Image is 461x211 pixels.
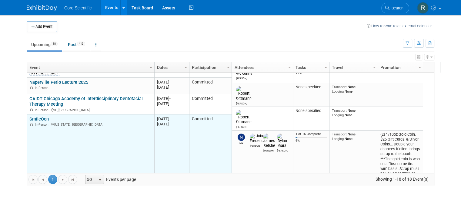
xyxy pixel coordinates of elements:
div: [DATE] [157,80,186,85]
div: [DATE] [157,116,186,121]
a: Go to the next page [58,175,67,184]
a: Column Settings [417,62,423,71]
span: 50 [85,175,96,184]
div: [DATE] [157,85,186,90]
div: Robert Dittmann [236,101,247,105]
img: In-Person Event [30,108,33,111]
a: Naperville Perio Lecture 2025 [29,80,88,85]
span: Showing 1-18 of 18 Event(s) [370,175,434,183]
span: Column Settings [372,65,377,70]
td: Committed [189,78,232,94]
a: Column Settings [183,62,189,71]
span: Lodging: [332,137,345,141]
img: James Belshe [263,134,275,148]
img: Nik Koelblinger [238,134,245,141]
span: Column Settings [287,65,292,70]
div: [DATE] [157,101,186,106]
td: Committed [189,94,232,114]
div: None None [332,132,376,141]
img: Robert Dittmann [236,86,252,101]
div: Mike McKenna [236,76,247,80]
img: ExhibitDay [27,5,57,11]
div: Nik Koelblinger [236,141,247,145]
span: select [98,178,102,182]
a: Past415 [63,39,90,50]
a: Go to the first page [28,175,38,184]
a: Event [29,62,150,73]
a: Attendees [235,62,289,73]
button: Add Event [27,21,57,32]
span: Lodging: [332,89,345,94]
span: Go to the first page [31,177,35,182]
a: Column Settings [148,62,155,71]
span: Core Scientific [64,5,92,10]
span: Go to the last page [70,177,75,182]
td: Committed [189,114,232,192]
a: Go to the last page [68,175,77,184]
div: None None [332,85,376,94]
span: In-Person [35,123,50,127]
a: Participation [192,62,228,73]
div: None specified [296,108,327,113]
span: 1 [48,175,57,184]
span: - [169,117,171,121]
a: SmileCon [29,116,49,122]
span: Column Settings [183,65,188,70]
img: In-Person Event [30,86,33,89]
a: Dates [157,62,185,73]
a: Column Settings [371,62,378,71]
a: Column Settings [225,62,232,71]
span: Events per page [78,175,142,184]
div: Dylan Gara [277,148,288,152]
span: Column Settings [149,65,153,70]
div: None specified [296,85,327,90]
a: Column Settings [323,62,329,71]
div: [DATE] [157,96,186,101]
img: Dylan Gara [277,134,288,148]
span: Transport: [332,108,348,113]
span: 415 [77,42,85,46]
span: - [169,80,171,84]
span: Column Settings [226,65,231,70]
div: John Frederick [250,143,260,147]
img: In-Person Event [30,123,33,126]
div: None None [332,108,376,117]
a: Tasks [296,62,325,73]
span: Go to the next page [60,177,65,182]
a: Column Settings [286,62,293,71]
a: CAIDT Chicago Academy of Interdisciplinary Dentofacial Therapy Meeting [29,96,143,107]
div: 19% [296,71,327,75]
span: - [169,96,171,101]
span: Search [389,6,403,10]
td: (2) 1/10oz Gold Coin, $25 Gift Cards, & Silver Coins... Double your chances if client brings scra... [378,131,423,208]
div: IL, [GEOGRAPHIC_DATA] [29,107,152,112]
a: Promotion [380,62,419,73]
img: Robert Dittmann [236,110,252,124]
img: Rachel Wolff [417,2,429,14]
div: [US_STATE], [GEOGRAPHIC_DATA] [29,122,152,127]
div: [DATE] [157,121,186,127]
a: How to sync to an external calendar... [367,24,434,28]
div: ATTENDEE ONLY [29,71,60,76]
img: John Frederick [250,134,266,143]
a: Upcoming18 [27,39,62,50]
span: Transport: [332,85,348,89]
a: Search [381,3,409,13]
div: Robert Dittmann [236,124,247,128]
span: Transport: [332,132,348,136]
a: Go to the previous page [38,175,47,184]
span: Go to the previous page [40,177,45,182]
span: Lodging: [332,113,345,117]
a: Travel [332,62,374,73]
span: Column Settings [417,65,422,70]
span: In-Person [35,86,50,90]
span: Column Settings [323,65,328,70]
span: 18 [51,42,58,46]
div: 6% [296,139,327,143]
div: 1 of 16 Complete [296,132,327,136]
span: In-Person [35,108,50,112]
div: James Belshe [263,148,274,152]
